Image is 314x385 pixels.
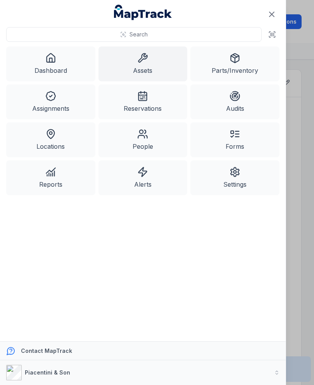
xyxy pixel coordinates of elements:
a: Locations [6,122,95,157]
a: Reports [6,160,95,195]
a: Alerts [98,160,188,195]
a: Reservations [98,84,188,119]
a: Audits [190,84,279,119]
strong: Piacentini & Son [25,369,70,376]
a: Dashboard [6,46,95,81]
strong: Contact MapTrack [21,347,72,354]
button: Close navigation [264,6,280,22]
span: Search [129,31,148,38]
a: MapTrack [114,5,172,20]
a: Assets [98,46,188,81]
a: People [98,122,188,157]
button: Search [6,27,262,42]
a: Settings [190,160,279,195]
a: Forms [190,122,279,157]
a: Assignments [6,84,95,119]
a: Parts/Inventory [190,46,279,81]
